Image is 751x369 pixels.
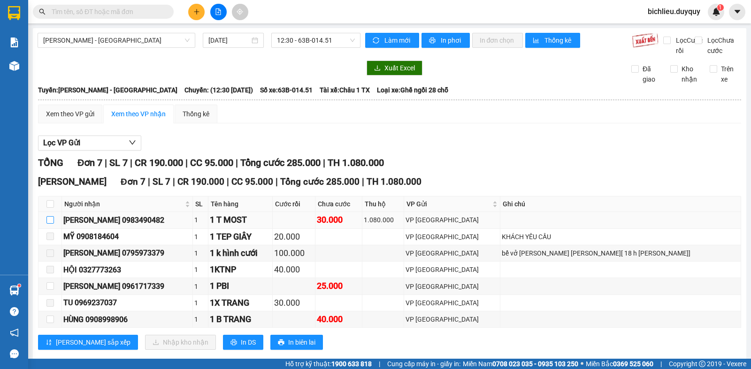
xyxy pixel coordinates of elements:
span: [PERSON_NAME] sắp xếp [56,337,130,347]
div: VAN [PERSON_NAME] [90,30,185,53]
div: 30.000 [317,213,360,226]
div: HÙNG 0908998906 [63,314,191,325]
div: 1 T MOST [210,213,271,226]
div: MỸ 0908184604 [63,231,191,242]
div: 20.000 [274,230,313,243]
span: TỔNG [38,157,63,168]
span: Trên xe [717,64,742,84]
button: aim [232,4,248,20]
span: printer [278,339,284,346]
strong: 1900 633 818 [331,360,372,368]
td: VP Sài Gòn [404,278,500,294]
div: 1 [194,264,207,275]
span: | [236,157,238,168]
span: Người nhận [64,199,183,209]
div: 1 [194,232,207,242]
div: 1 TEP GIÂY [210,230,271,243]
span: SL 7 [109,157,128,168]
span: Đơn 7 [121,176,146,187]
span: CR 190.000 [135,157,183,168]
div: VP [GEOGRAPHIC_DATA] [406,232,498,242]
th: Ghi chú [500,196,741,212]
div: VP [GEOGRAPHIC_DATA] [406,298,498,308]
span: Đã giao [639,64,663,84]
th: SL [193,196,209,212]
th: Tên hàng [208,196,273,212]
div: 100.000 [274,247,313,260]
button: printerIn DS [223,335,263,350]
button: downloadNhập kho nhận [145,335,216,350]
span: Lọc Cước rồi [672,35,704,56]
span: message [10,349,19,358]
td: VP Sài Gòn [404,229,500,245]
span: VP Gửi [406,199,490,209]
td: VP Sài Gòn [404,262,500,278]
div: 0926818486 [90,53,185,66]
span: | [148,176,150,187]
div: 1 [194,314,207,324]
th: Cước rồi [273,196,315,212]
strong: 0708 023 035 - 0935 103 250 [492,360,578,368]
span: bar-chart [533,37,541,45]
span: | [276,176,278,187]
span: printer [230,339,237,346]
div: 1KTNP [210,263,271,276]
span: | [173,176,175,187]
div: VP [GEOGRAPHIC_DATA] [406,314,498,324]
span: Xuất Excel [384,63,415,73]
span: | [362,176,364,187]
span: Chuyến: (12:30 [DATE]) [184,85,253,95]
button: syncLàm mới [365,33,419,48]
span: caret-down [733,8,742,16]
span: download [374,65,381,72]
div: VP [GEOGRAPHIC_DATA] [406,264,498,275]
span: 12:30 - 63B-014.51 [277,33,354,47]
span: Nhận: [90,9,112,19]
span: aim [237,8,243,15]
span: Làm mới [384,35,412,45]
span: In DS [241,337,256,347]
div: TU 0969237037 [63,297,191,309]
span: search [39,8,46,15]
div: VP [GEOGRAPHIC_DATA] [406,281,498,292]
span: | [130,157,132,168]
button: Lọc VP Gửi [38,136,141,151]
span: Tổng cước 285.000 [240,157,321,168]
span: down [129,139,136,146]
div: 40.000 [274,263,313,276]
span: Thống kê [544,35,573,45]
span: | [323,157,325,168]
div: 1 [194,248,207,258]
button: file-add [210,4,227,20]
span: In biên lai [288,337,315,347]
span: file-add [215,8,222,15]
td: VP Sài Gòn [404,212,500,228]
span: TH 1.080.000 [367,176,421,187]
button: printerIn phơi [421,33,470,48]
td: VP Sài Gòn [404,311,500,328]
button: caret-down [729,4,745,20]
span: Tài xế: Châu 1 TX [320,85,370,95]
div: bể vở [PERSON_NAME] [PERSON_NAME][ 18 h [PERSON_NAME]] [502,248,739,258]
span: printer [429,37,437,45]
span: Tổng cước 285.000 [280,176,360,187]
span: Loại xe: Ghế ngồi 28 chỗ [377,85,448,95]
span: Lọc Chưa cước [704,35,742,56]
span: Hồ Chí Minh - Mỹ Tho [43,33,190,47]
div: 1 B TRANG [210,313,271,326]
span: ⚪️ [581,362,583,366]
span: Miền Bắc [586,359,653,369]
span: [PERSON_NAME] [38,176,107,187]
div: Xem theo VP nhận [111,109,166,119]
div: 1 k hình cưới [210,247,271,260]
b: Tuyến: [PERSON_NAME] - [GEOGRAPHIC_DATA] [38,86,177,94]
span: CC 95.000 [190,157,233,168]
div: [PERSON_NAME] 0983490482 [63,214,191,226]
span: CR 190.000 [177,176,224,187]
img: warehouse-icon [9,286,19,295]
div: 1.080.000 [364,215,402,225]
sup: 1 [18,284,21,287]
span: 1 [719,4,722,11]
th: Thu hộ [362,196,404,212]
div: 40.000 [317,313,360,326]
